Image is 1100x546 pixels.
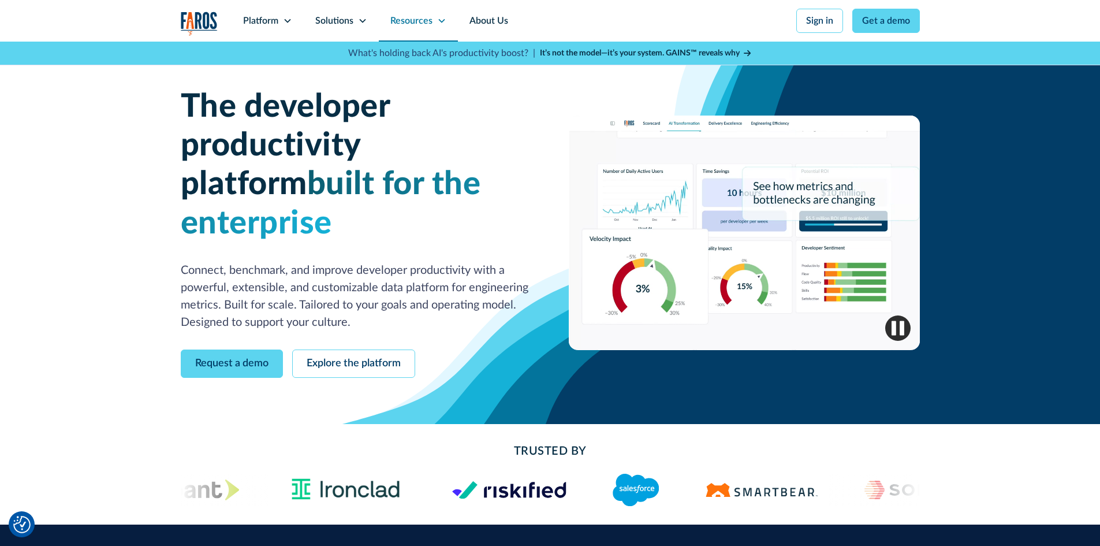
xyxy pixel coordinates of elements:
[273,443,827,460] h2: Trusted By
[285,474,405,505] img: Ironclad Logo
[315,14,353,28] div: Solutions
[612,474,659,506] img: Logo of the CRM platform Salesforce.
[705,483,818,497] img: Logo of the software testing platform SmartBear.
[540,49,740,57] strong: It’s not the model—it’s your system. GAINS™ reveals why
[452,481,566,499] img: Logo of the risk management platform Riskified.
[181,12,218,35] img: Logo of the analytics and reporting company Faros.
[540,47,752,60] a: It’s not the model—it’s your system. GAINS™ reveals why
[390,14,432,28] div: Resources
[13,516,31,533] button: Cookie Settings
[796,9,843,33] a: Sign in
[181,168,481,239] span: built for the enterprise
[181,88,532,243] h1: The developer productivity platform
[243,14,278,28] div: Platform
[13,516,31,533] img: Revisit consent button
[348,46,535,60] p: What's holding back AI's productivity boost? |
[852,9,920,33] a: Get a demo
[292,350,415,378] a: Explore the platform
[181,12,218,35] a: home
[885,315,911,341] img: Pause video
[181,262,532,331] p: Connect, benchmark, and improve developer productivity with a powerful, extensible, and customiza...
[181,350,283,378] a: Request a demo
